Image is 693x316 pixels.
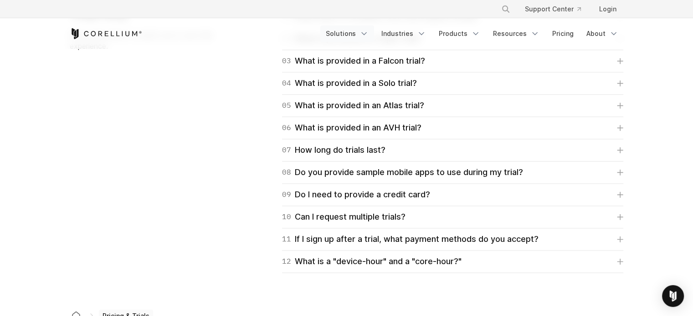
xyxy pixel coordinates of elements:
[282,166,623,179] a: 08Do you provide sample mobile apps to use during my trial?
[282,233,539,246] div: If I sign up after a trial, what payment methods do you accept?
[282,121,291,134] span: 06
[433,25,486,42] a: Products
[282,121,623,134] a: 06What is provided in an AVH trial?
[282,233,623,246] a: 11If I sign up after a trial, what payment methods do you accept?
[498,1,514,17] button: Search
[282,77,291,90] span: 04
[282,144,385,156] div: How long do trials last?
[320,25,624,42] div: Navigation Menu
[282,255,462,268] div: What is a "device-hour" and a "core-hour?"
[282,144,623,156] a: 07How long do trials last?
[282,188,623,201] a: 09Do I need to provide a credit card?
[282,144,291,156] span: 07
[282,233,291,246] span: 11
[282,166,523,179] div: Do you provide sample mobile apps to use during my trial?
[488,25,545,42] a: Resources
[592,1,624,17] a: Login
[282,77,623,90] a: 04What is provided in a Solo trial?
[70,28,142,39] a: Corellium Home
[518,1,588,17] a: Support Center
[282,121,421,134] div: What is provided in an AVH trial?
[320,25,374,42] a: Solutions
[282,77,417,90] div: What is provided in a Solo trial?
[282,188,430,201] div: Do I need to provide a credit card?
[282,99,424,112] div: What is provided in an Atlas trial?
[547,25,579,42] a: Pricing
[282,188,291,201] span: 09
[282,211,623,223] a: 10Can I request multiple trials?
[282,99,291,112] span: 05
[376,25,431,42] a: Industries
[282,55,291,67] span: 03
[282,211,291,223] span: 10
[581,25,624,42] a: About
[490,1,624,17] div: Navigation Menu
[662,285,684,307] div: Open Intercom Messenger
[282,55,425,67] div: What is provided in a Falcon trial?
[282,255,291,268] span: 12
[282,166,291,179] span: 08
[282,99,623,112] a: 05What is provided in an Atlas trial?
[282,211,406,223] div: Can I request multiple trials?
[282,55,623,67] a: 03What is provided in a Falcon trial?
[282,255,623,268] a: 12What is a "device-hour" and a "core-hour?"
